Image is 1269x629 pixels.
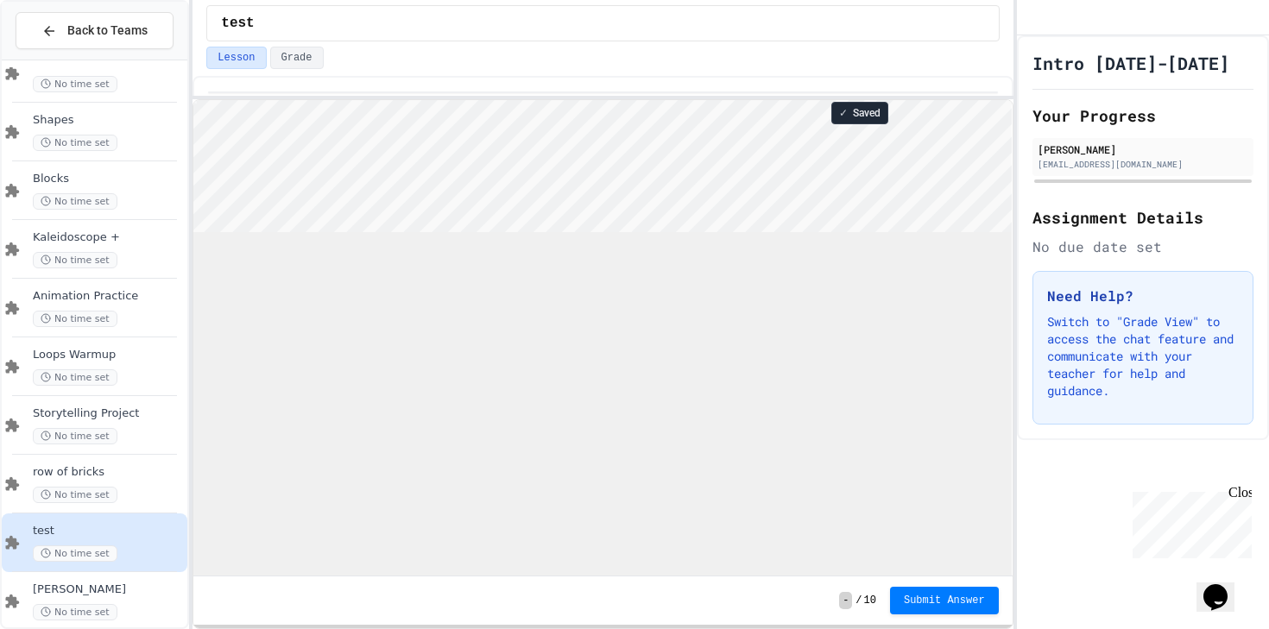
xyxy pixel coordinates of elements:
[33,406,184,421] span: Storytelling Project
[33,604,117,620] span: No time set
[33,465,184,480] span: row of bricks
[33,113,184,128] span: Shapes
[33,230,184,245] span: Kaleidoscope +
[33,428,117,444] span: No time set
[33,524,184,538] span: test
[33,76,117,92] span: No time set
[1047,286,1239,306] h3: Need Help?
[33,348,184,362] span: Loops Warmup
[270,47,324,69] button: Grade
[1032,236,1253,257] div: No due date set
[33,582,184,597] span: [PERSON_NAME]
[16,12,174,49] button: Back to Teams
[33,135,117,151] span: No time set
[1047,313,1239,399] p: Switch to "Grade View" to access the chat feature and communicate with your teacher for help and ...
[33,545,117,562] span: No time set
[33,252,117,268] span: No time set
[33,289,184,304] span: Animation Practice
[33,172,184,186] span: Blocks
[1038,158,1248,171] div: [EMAIL_ADDRESS][DOMAIN_NAME]
[206,47,266,69] button: Lesson
[1032,104,1253,128] h2: Your Progress
[33,487,117,503] span: No time set
[33,369,117,386] span: No time set
[67,22,148,40] span: Back to Teams
[1196,560,1252,612] iframe: chat widget
[221,13,254,34] span: test
[33,193,117,210] span: No time set
[1126,485,1252,558] iframe: chat widget
[33,311,117,327] span: No time set
[7,7,119,110] div: Chat with us now!Close
[1032,205,1253,230] h2: Assignment Details
[1032,51,1229,75] h1: Intro [DATE]-[DATE]
[1038,142,1248,157] div: [PERSON_NAME]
